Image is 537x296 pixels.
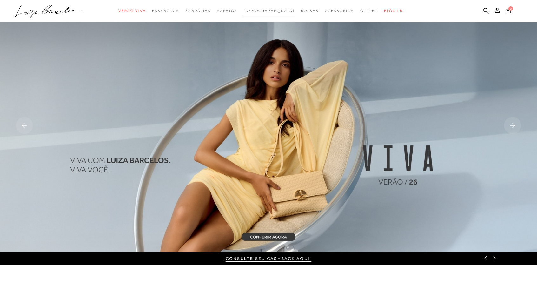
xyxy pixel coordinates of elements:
[360,5,378,17] a: categoryNavScreenReaderText
[152,5,179,17] a: categoryNavScreenReaderText
[185,9,211,13] span: Sandálias
[384,5,402,17] a: BLOG LB
[217,5,237,17] a: categoryNavScreenReaderText
[508,6,513,11] span: 0
[325,9,354,13] span: Acessórios
[185,5,211,17] a: categoryNavScreenReaderText
[360,9,378,13] span: Outlet
[118,9,146,13] span: Verão Viva
[118,5,146,17] a: categoryNavScreenReaderText
[243,5,295,17] a: noSubCategoriesText
[243,9,295,13] span: [DEMOGRAPHIC_DATA]
[301,5,319,17] a: categoryNavScreenReaderText
[152,9,179,13] span: Essenciais
[226,256,311,261] a: Consulte seu cashback aqui!
[217,9,237,13] span: Sapatos
[384,9,402,13] span: BLOG LB
[325,5,354,17] a: categoryNavScreenReaderText
[504,7,513,16] button: 0
[301,9,319,13] span: Bolsas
